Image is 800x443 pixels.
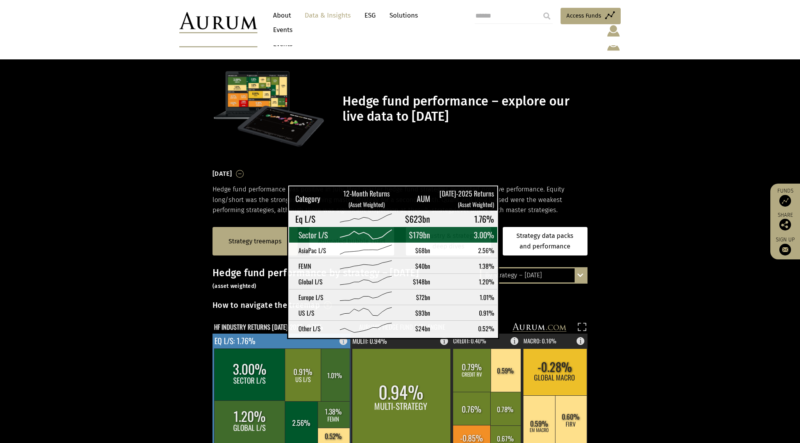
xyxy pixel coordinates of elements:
[179,12,257,33] img: Aurum
[539,8,555,24] input: Submit
[779,219,791,230] img: Share this post
[561,8,621,24] a: Access Funds
[343,94,586,124] h1: Hedge fund performance – explore our live data to [DATE]
[406,227,491,255] a: Industry & strategy deep dives
[269,23,293,37] a: Events
[212,184,587,215] p: Hedge fund performance was positive in July. Most master hedge fund strategies generated positive...
[301,8,355,23] a: Data & Insights
[386,8,422,23] a: Solutions
[566,11,601,20] span: Access Funds
[212,283,256,289] small: (asset weighted)
[269,8,295,23] a: About
[503,227,588,255] a: Strategy data packs and performance
[606,24,621,38] img: account-icon.svg
[212,267,587,291] h3: Hedge fund performance by strategy – [DATE]
[212,168,232,180] h3: [DATE]
[229,236,282,247] a: Strategy treemaps
[212,298,320,312] h3: How to navigate the treemap
[779,244,791,255] img: Sign up to our newsletter
[318,236,386,247] a: Animated bubble chart
[481,268,586,282] div: By strategy – [DATE]
[774,236,796,255] a: Sign up
[774,213,796,230] div: Share
[418,206,455,214] span: sub-strategy
[361,8,380,23] a: ESG
[779,195,791,207] img: Access Funds
[774,188,796,207] a: Funds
